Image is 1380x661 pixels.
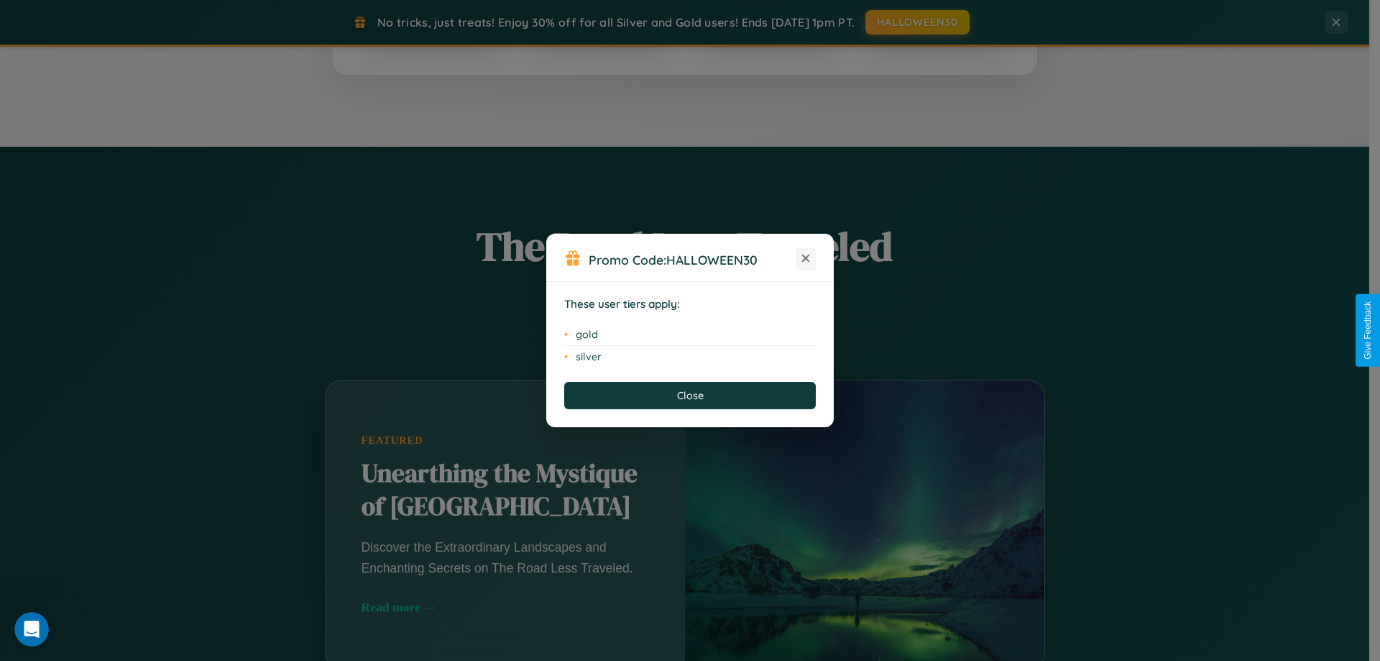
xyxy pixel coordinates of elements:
[564,324,816,346] li: gold
[1363,301,1373,360] div: Give Feedback
[14,612,49,647] iframe: Intercom live chat
[589,252,796,268] h3: Promo Code:
[564,382,816,409] button: Close
[564,346,816,368] li: silver
[666,252,758,268] b: HALLOWEEN30
[564,297,680,311] strong: These user tiers apply:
